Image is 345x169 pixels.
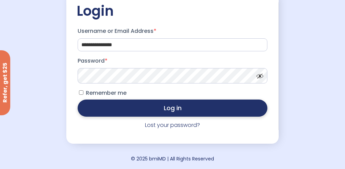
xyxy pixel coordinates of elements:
[78,55,267,66] label: Password
[86,89,127,97] span: Remember me
[79,90,83,95] input: Remember me
[78,26,267,37] label: Username or Email Address
[77,2,268,19] h2: Login
[78,100,267,117] button: Log in
[131,154,214,164] div: © 2025 bmiMD | All Rights Reserved
[145,121,200,129] a: Lost your password?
